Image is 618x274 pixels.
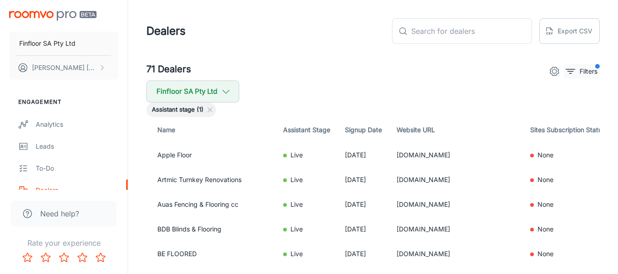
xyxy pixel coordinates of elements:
[146,81,239,102] button: Finfloor SA Pty Ltd
[18,248,37,267] button: Rate 1 star
[276,167,338,192] td: Live
[146,117,276,143] th: Name
[276,242,338,266] td: Live
[523,143,613,167] td: None
[338,117,389,143] th: Signup Date
[146,167,276,192] td: Artmic Turnkey Renovations
[276,143,338,167] td: Live
[389,117,523,143] th: Website URL
[73,248,91,267] button: Rate 4 star
[36,119,118,129] div: Analytics
[276,217,338,242] td: Live
[389,143,523,167] td: [DOMAIN_NAME]
[7,237,120,248] p: Rate your experience
[36,185,118,195] div: Dealers
[55,248,73,267] button: Rate 3 star
[146,105,209,114] span: Assistant stage (1)
[523,217,613,242] td: None
[146,62,191,77] h5: 71 Dealers
[389,192,523,217] td: [DOMAIN_NAME]
[523,242,613,266] td: None
[36,163,118,173] div: To-do
[146,217,276,242] td: BDB Blinds & Flooring
[37,248,55,267] button: Rate 2 star
[32,63,97,73] p: [PERSON_NAME] [PERSON_NAME]
[40,208,79,219] span: Need help?
[276,192,338,217] td: Live
[146,102,216,117] div: Assistant stage (1)
[276,117,338,143] th: Assistant Stage
[389,242,523,266] td: [DOMAIN_NAME]
[146,242,276,266] td: BE FLOORED
[580,66,597,76] p: Filters
[9,11,97,21] img: Roomvo PRO Beta
[338,217,389,242] td: [DATE]
[523,117,613,143] th: Sites Subscription Status
[338,167,389,192] td: [DATE]
[146,192,276,217] td: Auas Fencing & Flooring cc
[146,23,186,39] h1: Dealers
[91,248,110,267] button: Rate 5 star
[523,192,613,217] td: None
[545,62,564,81] button: settings
[389,217,523,242] td: [DOMAIN_NAME]
[389,167,523,192] td: [DOMAIN_NAME]
[19,38,75,48] p: Finfloor SA Pty Ltd
[36,141,118,151] div: Leads
[146,143,276,167] td: Apple Floor
[338,192,389,217] td: [DATE]
[411,18,532,44] input: Search for dealers
[564,64,600,79] button: filter
[523,167,613,192] td: None
[9,32,118,55] button: Finfloor SA Pty Ltd
[338,143,389,167] td: [DATE]
[539,18,600,44] button: Export CSV
[9,56,118,80] button: [PERSON_NAME] [PERSON_NAME]
[338,242,389,266] td: [DATE]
